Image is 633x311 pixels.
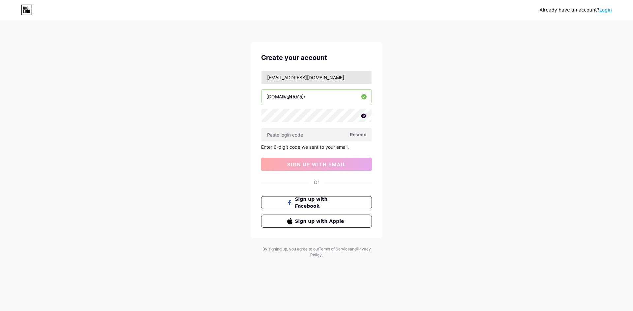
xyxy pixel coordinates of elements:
[261,158,372,171] button: sign up with email
[295,218,346,225] span: Sign up with Apple
[540,7,612,13] div: Already have an account?
[295,196,346,210] span: Sign up with Facebook
[260,246,373,258] div: By signing up, you agree to our and .
[314,179,319,186] div: Or
[261,71,372,84] input: Email
[350,131,367,138] span: Resend
[261,90,372,103] input: username
[261,53,372,63] div: Create your account
[261,196,372,209] button: Sign up with Facebook
[261,215,372,228] button: Sign up with Apple
[261,128,372,141] input: Paste login code
[261,144,372,150] div: Enter 6-digit code we sent to your email.
[266,93,305,100] div: [DOMAIN_NAME]/
[599,7,612,13] a: Login
[319,246,350,251] a: Terms of Service
[287,162,346,167] span: sign up with email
